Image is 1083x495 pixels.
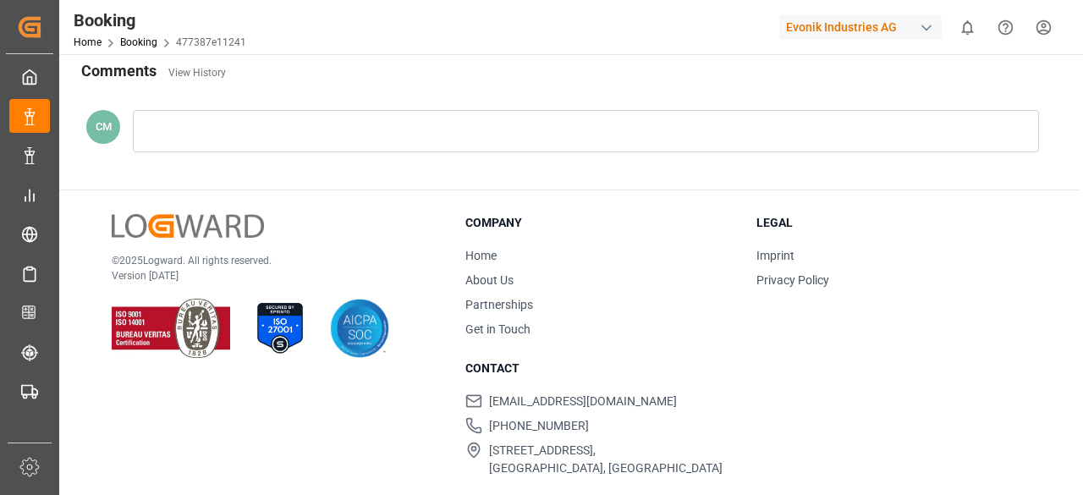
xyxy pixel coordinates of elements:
div: Evonik Industries AG [779,15,942,40]
button: Evonik Industries AG [779,11,948,43]
a: Partnerships [465,298,533,311]
p: Version [DATE] [112,268,423,283]
span: [EMAIL_ADDRESS][DOMAIN_NAME] [489,393,677,410]
a: Home [465,249,497,262]
p: © 2025 Logward. All rights reserved. [112,253,423,268]
img: ISO 27001 Certification [250,299,310,358]
a: Get in Touch [465,322,531,336]
button: show 0 new notifications [948,8,987,47]
h3: Contact [465,360,736,377]
h2: Comments [81,59,157,82]
a: Privacy Policy [756,273,829,287]
a: Home [74,36,102,48]
a: About Us [465,273,514,287]
span: [STREET_ADDRESS], [GEOGRAPHIC_DATA], [GEOGRAPHIC_DATA] [489,442,723,477]
button: Help Center [987,8,1025,47]
a: Imprint [756,249,794,262]
span: CM [96,120,112,133]
img: ISO 9001 & ISO 14001 Certification [112,299,230,358]
a: Booking [120,36,157,48]
img: AICPA SOC [330,299,389,358]
img: Logward Logo [112,214,264,239]
h3: Legal [756,214,1027,232]
h3: Company [465,214,736,232]
a: View History [168,67,226,79]
div: Booking [74,8,246,33]
span: [PHONE_NUMBER] [489,417,589,435]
